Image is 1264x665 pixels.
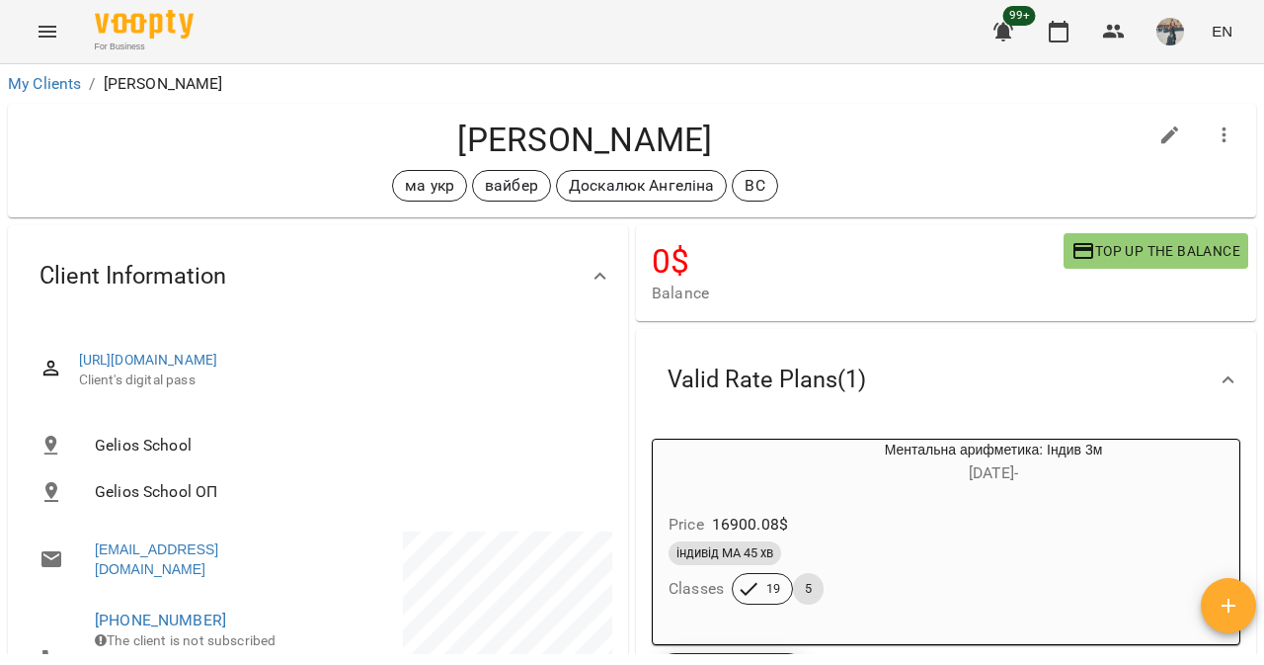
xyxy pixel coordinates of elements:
[1071,239,1240,263] span: Top up the balance
[569,174,715,198] p: Доскалюк Ангеліна
[405,174,454,198] p: ма укр
[1204,13,1240,49] button: EN
[1064,233,1248,269] button: Top up the balance
[669,575,724,603] h6: Classes
[748,440,1239,487] div: Ментальна арифметика: Індив 3м
[79,371,596,390] span: Client's digital pass
[652,282,1064,305] span: Balance
[39,261,226,291] span: Client Information
[8,74,81,93] a: My Clients
[969,463,1018,482] span: [DATE] -
[8,225,628,327] div: Client Information
[653,440,1239,628] button: Ментальна арифметика: Індив 3м[DATE]- Price16900.08$індивід МА 45 хвClasses195
[79,352,218,368] a: [URL][DOMAIN_NAME]
[669,544,781,562] span: індивід МА 45 хв
[754,580,792,598] span: 19
[95,10,194,39] img: Voopty Logo
[636,329,1256,431] div: Valid Rate Plans(1)
[712,513,788,537] p: 16900.08 $
[392,170,467,202] div: ма укр
[89,72,95,96] li: /
[1003,6,1036,26] span: 99+
[95,540,298,579] a: [EMAIL_ADDRESS][DOMAIN_NAME]
[652,241,1064,282] h4: 0 $
[95,41,194,53] span: For Business
[104,72,223,96] p: [PERSON_NAME]
[472,170,551,202] div: вайбер
[8,72,1256,96] nav: breadcrumb
[669,511,704,539] h6: Price
[668,365,866,395] span: Valid Rate Plans ( 1 )
[24,8,71,55] button: Menu
[745,174,764,198] p: ВС
[485,174,538,198] p: вайбер
[1212,21,1232,42] span: EN
[95,611,226,629] a: [PHONE_NUMBER]
[95,480,596,504] span: Gelios School ОП
[653,440,748,487] div: Ментальна арифметика: Індив 3м
[556,170,728,202] div: Доскалюк Ангеліна
[793,580,824,598] span: 5
[24,120,1146,160] h4: [PERSON_NAME]
[95,434,596,457] span: Gelios School
[732,170,777,202] div: ВС
[1156,18,1184,45] img: 1de154b3173ed78b8959c7a2fc753f2d.jpeg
